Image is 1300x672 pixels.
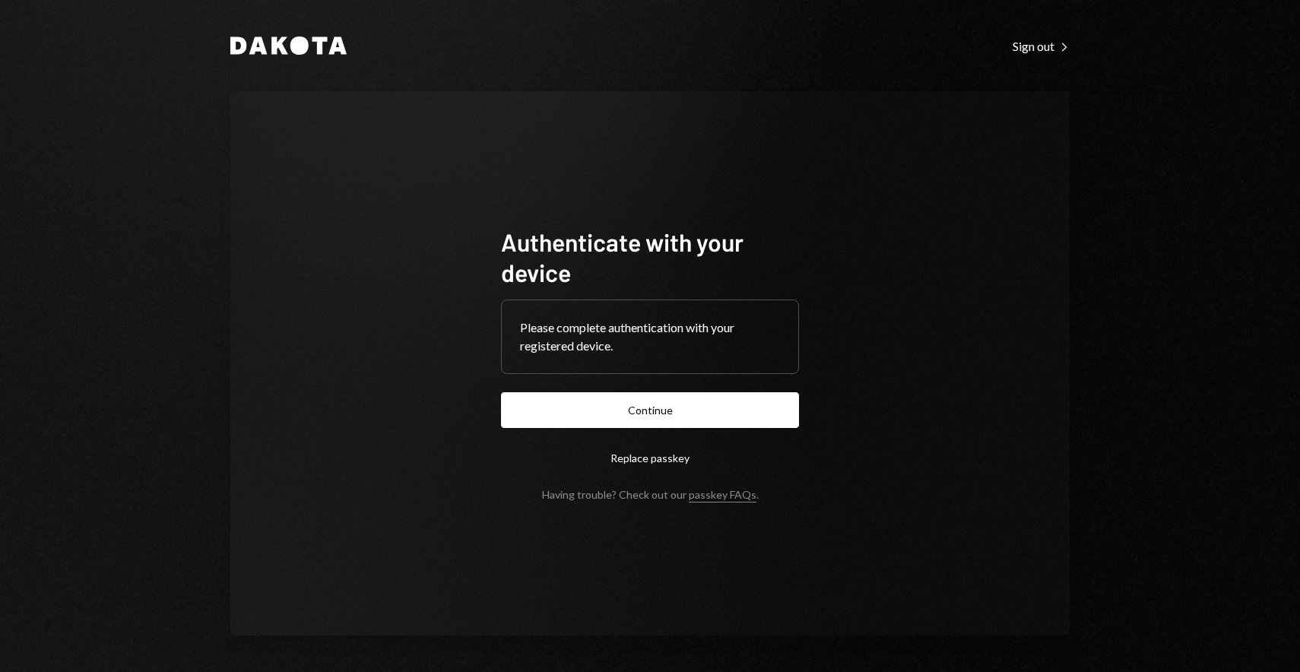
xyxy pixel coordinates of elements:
[1013,37,1070,54] a: Sign out
[501,227,799,287] h1: Authenticate with your device
[689,488,756,502] a: passkey FAQs
[520,319,780,355] div: Please complete authentication with your registered device.
[501,440,799,476] button: Replace passkey
[501,392,799,428] button: Continue
[1013,39,1070,54] div: Sign out
[542,488,759,501] div: Having trouble? Check out our .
